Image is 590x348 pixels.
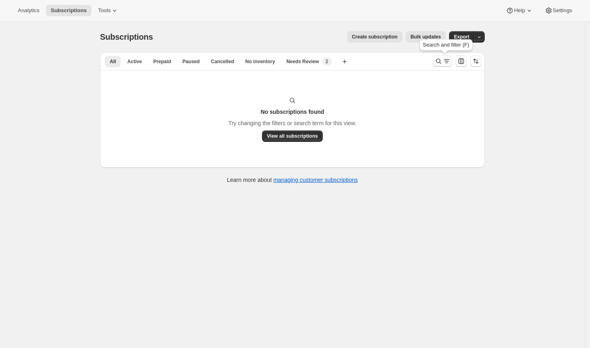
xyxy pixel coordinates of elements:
h3: No subscriptions found [260,108,324,116]
p: Try changing the filters or search term for this view. [228,119,356,127]
span: Active [127,58,142,65]
button: Create new view [338,56,351,67]
button: View all subscriptions [262,130,323,142]
span: Subscriptions [100,32,153,41]
button: Search and filter results [433,56,452,67]
span: 2 [326,58,328,65]
span: Settings [553,7,572,14]
span: All [110,58,116,65]
span: Subscriptions [51,7,87,14]
span: Paused [182,58,200,65]
button: Tools [93,5,124,16]
a: managing customer subscriptions [273,177,358,183]
span: Export [454,34,469,40]
span: Needs Review [286,58,319,65]
button: Help [501,5,538,16]
button: Subscriptions [46,5,92,16]
p: Learn more about [227,176,358,184]
span: Cancelled [211,58,234,65]
button: Create subscription [347,31,403,43]
span: Prepaid [153,58,171,65]
span: Create subscription [352,34,398,40]
button: Customize table column order and visibility [456,56,467,67]
span: Tools [98,7,111,14]
span: No inventory [245,58,275,65]
button: Sort the results [470,56,481,67]
span: Help [514,7,525,14]
span: Analytics [18,7,39,14]
button: Analytics [13,5,44,16]
button: Bulk updates [406,31,446,43]
button: Export [449,31,474,43]
button: Settings [540,5,577,16]
span: View all subscriptions [267,133,318,139]
span: Bulk updates [411,34,441,40]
